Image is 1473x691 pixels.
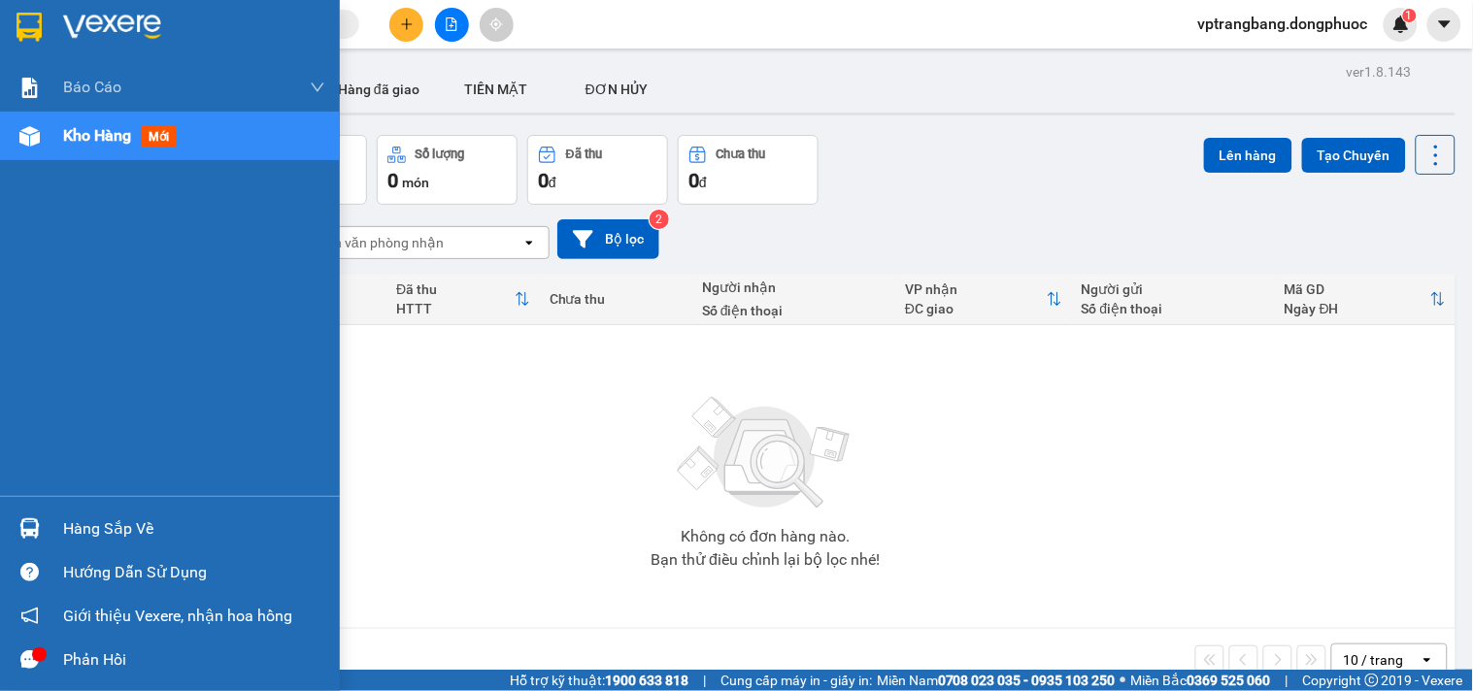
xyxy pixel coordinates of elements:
[20,650,39,669] span: message
[1420,652,1435,668] svg: open
[445,17,458,31] span: file-add
[717,148,766,161] div: Chưa thu
[877,670,1116,691] span: Miền Nam
[527,135,668,205] button: Đã thu0đ
[538,169,549,192] span: 0
[464,82,527,97] span: TIỀN MẶT
[63,645,325,675] div: Phản hồi
[1286,670,1289,691] span: |
[63,126,131,145] span: Kho hàng
[63,558,325,587] div: Hướng dẫn sử dụng
[557,219,659,259] button: Bộ lọc
[549,175,556,190] span: đ
[650,210,669,229] sup: 2
[1285,301,1430,316] div: Ngày ĐH
[386,274,540,325] th: Toggle SortBy
[938,673,1116,688] strong: 0708 023 035 - 0935 103 250
[19,518,40,539] img: warehouse-icon
[310,233,444,252] div: Chọn văn phòng nhận
[1344,650,1404,670] div: 10 / trang
[1347,61,1412,82] div: ver 1.8.143
[402,175,429,190] span: món
[19,126,40,147] img: warehouse-icon
[905,281,1046,297] div: VP nhận
[1365,674,1379,687] span: copyright
[63,604,292,628] span: Giới thiệu Vexere, nhận hoa hồng
[651,552,880,568] div: Bạn thử điều chỉnh lại bộ lọc nhé!
[20,607,39,625] span: notification
[416,148,465,161] div: Số lượng
[63,75,121,99] span: Báo cáo
[377,135,518,205] button: Số lượng0món
[702,280,886,295] div: Người nhận
[1392,16,1410,33] img: icon-new-feature
[435,8,469,42] button: file-add
[521,235,537,250] svg: open
[141,126,177,148] span: mới
[1188,673,1271,688] strong: 0369 525 060
[681,529,850,544] div: Không có đơn hàng nào.
[1082,301,1265,316] div: Số điện thoại
[400,17,414,31] span: plus
[605,673,688,688] strong: 1900 633 818
[387,169,398,192] span: 0
[688,169,699,192] span: 0
[1406,9,1413,22] span: 1
[510,670,688,691] span: Hỗ trợ kỹ thuật:
[586,82,648,97] span: ĐƠN HỦY
[489,17,503,31] span: aim
[668,385,862,521] img: svg+xml;base64,PHN2ZyBjbGFzcz0ibGlzdC1wbHVnX19zdmciIHhtbG5zPSJodHRwOi8vd3d3LnczLm9yZy8yMDAwL3N2Zy...
[1436,16,1454,33] span: caret-down
[550,291,683,307] div: Chưa thu
[895,274,1071,325] th: Toggle SortBy
[20,563,39,581] span: question-circle
[702,303,886,318] div: Số điện thoại
[480,8,514,42] button: aim
[17,13,42,42] img: logo-vxr
[678,135,819,205] button: Chưa thu0đ
[1121,676,1126,684] span: ⚪️
[1275,274,1456,325] th: Toggle SortBy
[1082,281,1265,297] div: Người gửi
[310,80,325,95] span: down
[396,301,515,316] div: HTTT
[905,301,1046,316] div: ĐC giao
[720,670,872,691] span: Cung cấp máy in - giấy in:
[703,670,706,691] span: |
[1183,12,1384,36] span: vptrangbang.dongphuoc
[1427,8,1461,42] button: caret-down
[396,281,515,297] div: Đã thu
[1131,670,1271,691] span: Miền Bắc
[63,514,325,543] div: Hàng sắp về
[389,8,423,42] button: plus
[1204,138,1292,173] button: Lên hàng
[566,148,602,161] div: Đã thu
[1285,281,1430,297] div: Mã GD
[1403,9,1417,22] sup: 1
[699,175,707,190] span: đ
[19,78,40,98] img: solution-icon
[322,66,435,113] button: Hàng đã giao
[1302,138,1406,173] button: Tạo Chuyến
